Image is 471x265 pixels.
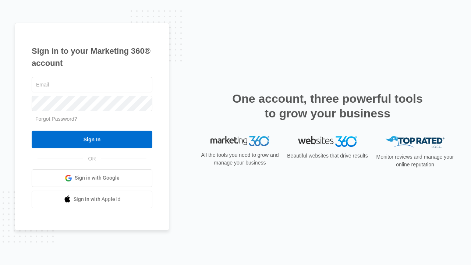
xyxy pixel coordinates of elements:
[32,191,152,208] a: Sign in with Apple Id
[32,77,152,92] input: Email
[199,151,281,167] p: All the tools you need to grow and manage your business
[386,136,445,148] img: Top Rated Local
[32,45,152,69] h1: Sign in to your Marketing 360® account
[75,174,120,182] span: Sign in with Google
[230,91,425,121] h2: One account, three powerful tools to grow your business
[298,136,357,147] img: Websites 360
[32,169,152,187] a: Sign in with Google
[74,195,121,203] span: Sign in with Apple Id
[210,136,269,146] img: Marketing 360
[35,116,77,122] a: Forgot Password?
[374,153,456,169] p: Monitor reviews and manage your online reputation
[286,152,369,160] p: Beautiful websites that drive results
[32,131,152,148] input: Sign In
[83,155,101,163] span: OR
